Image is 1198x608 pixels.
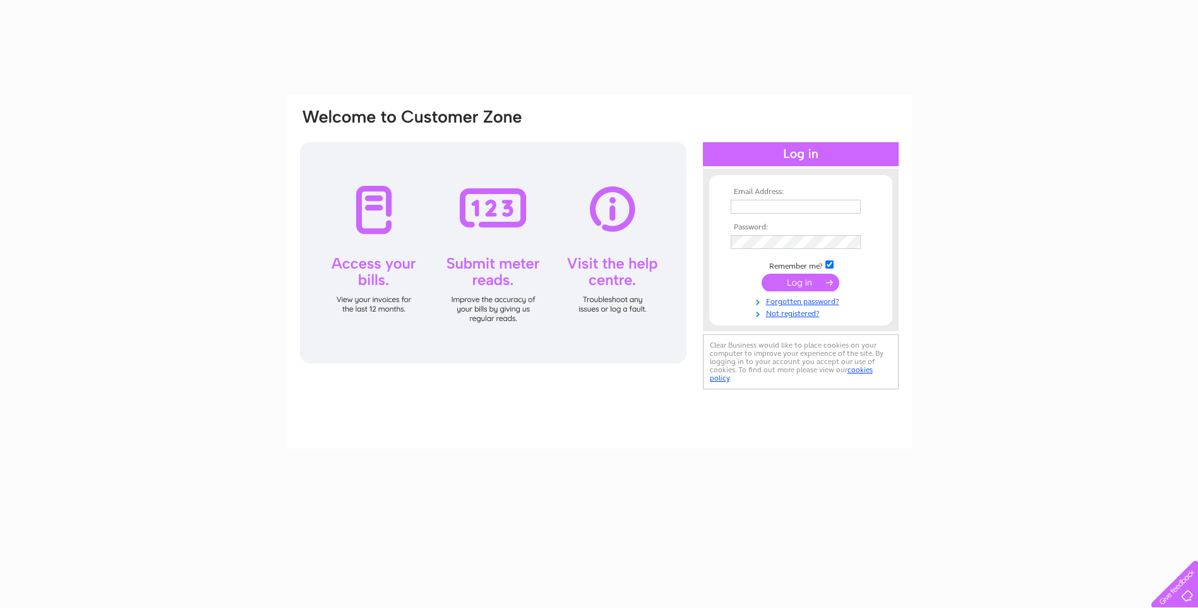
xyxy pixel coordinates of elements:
[762,274,839,291] input: Submit
[731,295,874,307] a: Forgotten password?
[728,223,874,232] th: Password:
[703,334,899,389] div: Clear Business would like to place cookies on your computer to improve your experience of the sit...
[728,258,874,271] td: Remember me?
[710,365,873,382] a: cookies policy
[731,307,874,319] a: Not registered?
[728,188,874,197] th: Email Address:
